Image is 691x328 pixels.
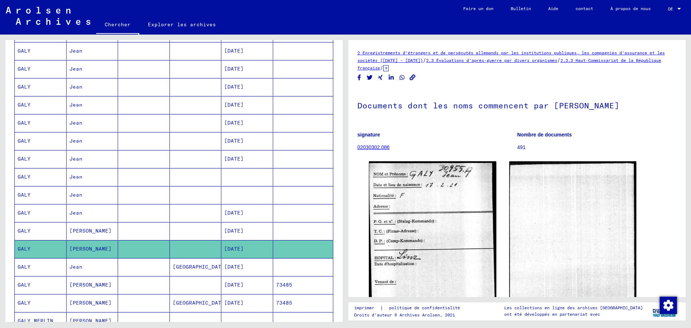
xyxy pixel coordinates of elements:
font: Explorer les archives [148,21,216,28]
font: Droits d'auteur © Archives Arolsen, 2021 [354,312,455,318]
font: signature [357,132,380,138]
font: [DATE] [224,84,244,90]
img: Arolsen_neg.svg [6,7,90,25]
font: GALY [18,282,31,288]
font: 73485 [276,300,292,306]
font: GALY MERLIN [18,318,53,324]
font: [DATE] [224,138,244,144]
font: GALY [18,300,31,306]
font: GALY [18,156,31,162]
font: GALY [18,120,31,126]
font: politique de confidentialité [389,305,460,310]
font: [DATE] [224,246,244,252]
font: Les collections en ligne des archives [GEOGRAPHIC_DATA] [504,305,643,310]
font: Jean [69,264,82,270]
font: [PERSON_NAME] [69,318,112,324]
a: imprimer [354,304,380,312]
font: [GEOGRAPHIC_DATA] [173,300,228,306]
font: Faire un don [463,6,493,11]
font: Documents dont les noms commencent par [PERSON_NAME] [357,100,619,111]
font: À propos de nous [610,6,651,11]
font: [DATE] [224,48,244,54]
a: politique de confidentialité [383,304,469,312]
a: 02030302.086 [357,144,390,150]
font: [DATE] [224,282,244,288]
font: Jean [69,138,82,144]
font: GALY [18,264,31,270]
font: Bulletin [511,6,531,11]
font: GALY [18,102,31,108]
font: Jean [69,192,82,198]
font: Jean [69,48,82,54]
font: | [380,305,383,311]
font: 73485 [276,282,292,288]
font: / [557,57,560,63]
button: Partager sur Facebook [356,73,363,82]
font: ont été développés en partenariat avec [504,311,600,317]
font: contact [575,6,593,11]
img: Modifier le consentement [660,297,677,314]
a: Explorer les archives [139,16,225,33]
font: Jean [69,102,82,108]
div: Modifier le consentement [659,296,677,314]
font: [DATE] [224,102,244,108]
img: yv_logo.png [651,302,678,320]
font: GALY [18,192,31,198]
a: Chercher [96,16,139,35]
font: Nombre de documents [517,132,572,138]
font: GALY [18,246,31,252]
font: Aide [548,6,558,11]
font: [DATE] [224,264,244,270]
font: GALY [18,228,31,234]
button: Copier le lien [409,73,416,82]
font: Jean [69,156,82,162]
font: [DATE] [224,210,244,216]
font: [PERSON_NAME] [69,228,112,234]
font: [DATE] [224,228,244,234]
font: Jean [69,120,82,126]
font: [DATE] [224,300,244,306]
font: GALY [18,174,31,180]
font: [GEOGRAPHIC_DATA] [173,264,228,270]
a: 2 Enregistrements d'étrangers et de persécutés allemands par les institutions publiques, les comp... [357,50,665,63]
font: GALY [18,84,31,90]
font: GALY [18,210,31,216]
font: DE [668,6,673,12]
font: [DATE] [224,120,244,126]
font: imprimer [354,305,374,310]
font: [PERSON_NAME] [69,282,112,288]
font: 491 [517,144,525,150]
button: Partager sur WhatsApp [398,73,406,82]
font: Jean [69,66,82,72]
font: GALY [18,138,31,144]
button: Partager sur Xing [377,73,384,82]
font: [DATE] [224,66,244,72]
font: Chercher [105,21,131,28]
font: GALY [18,48,31,54]
font: [PERSON_NAME] [69,300,112,306]
font: GALY [18,66,31,72]
font: / [380,64,383,71]
font: Jean [69,210,82,216]
font: / [423,57,426,63]
button: Partager sur Twitter [366,73,374,82]
a: 2.3 Évaluations d'après-guerre par divers organismes [426,58,557,63]
font: [DATE] [224,156,244,162]
font: Jean [69,174,82,180]
font: [PERSON_NAME] [69,246,112,252]
font: Jean [69,84,82,90]
button: Partager sur LinkedIn [388,73,395,82]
